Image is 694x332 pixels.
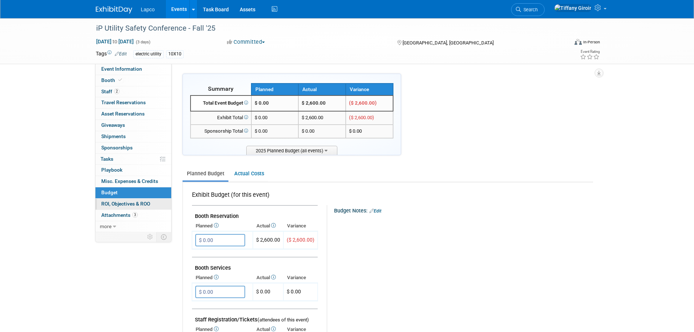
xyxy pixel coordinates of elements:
[144,232,157,242] td: Personalize Event Tab Strip
[95,109,171,120] a: Asset Reservations
[283,221,318,231] th: Variance
[101,66,142,72] span: Event Information
[192,221,253,231] th: Planned
[95,120,171,131] a: Giveaways
[95,187,171,198] a: Budget
[298,111,346,125] td: $ 2,600.00
[255,128,267,134] span: $ 0.00
[114,89,119,94] span: 2
[192,206,318,221] td: Booth Reservation
[95,131,171,142] a: Shipments
[95,86,171,97] a: Staff2
[334,205,592,215] div: Budget Notes:
[575,39,582,45] img: Format-Inperson.png
[298,83,346,95] th: Actual
[230,167,268,180] a: Actual Costs
[94,22,557,35] div: iP Utility Safety Conference - Fall '25
[258,317,309,323] span: (attendees of this event)
[192,191,315,203] div: Exhibit Budget (for this event)
[101,156,113,162] span: Tasks
[369,208,381,214] a: Edit
[118,78,122,82] i: Booth reservation complete
[192,309,318,325] td: Staff Registration/Tickets
[101,89,119,94] span: Staff
[580,50,600,54] div: Event Rating
[96,50,127,58] td: Tags
[95,210,171,221] a: Attachments3
[95,176,171,187] a: Misc. Expenses & Credits
[253,221,283,231] th: Actual
[251,83,299,95] th: Planned
[101,145,133,151] span: Sponsorships
[521,7,538,12] span: Search
[101,77,123,83] span: Booth
[101,99,146,105] span: Travel Reservations
[95,199,171,210] a: ROI, Objectives & ROO
[525,38,600,49] div: Event Format
[101,111,145,117] span: Asset Reservations
[255,100,269,106] span: $ 0.00
[194,100,248,107] div: Total Event Budget
[349,128,362,134] span: $ 0.00
[101,201,150,207] span: ROI, Objectives & ROO
[194,128,248,135] div: Sponsorship Total
[253,283,283,301] td: $ 0.00
[166,50,184,58] div: 10X10
[298,95,346,111] td: $ 2,600.00
[287,289,301,294] span: $ 0.00
[554,4,592,12] img: Tiffany Giroir
[194,114,248,121] div: Exhibit Total
[287,237,314,243] span: ($ 2,600.00)
[101,133,126,139] span: Shipments
[283,273,318,283] th: Variance
[183,167,228,180] a: Planned Budget
[111,39,118,44] span: to
[256,237,280,243] span: $ 2,600.00
[95,221,171,232] a: more
[224,38,268,46] button: Committed
[403,40,494,46] span: [GEOGRAPHIC_DATA], [GEOGRAPHIC_DATA]
[255,115,267,120] span: $ 0.00
[95,97,171,108] a: Travel Reservations
[96,38,134,45] span: [DATE] [DATE]
[246,146,337,155] span: 2025 Planned Budget (all events)
[583,39,600,45] div: In-Person
[208,85,234,92] span: Summary
[95,154,171,165] a: Tasks
[298,125,346,138] td: $ 0.00
[101,212,138,218] span: Attachments
[101,178,158,184] span: Misc. Expenses & Credits
[115,51,127,56] a: Edit
[133,50,164,58] div: electric utility
[95,165,171,176] a: Playbook
[346,83,393,95] th: Variance
[135,40,150,44] span: (3 days)
[156,232,171,242] td: Toggle Event Tabs
[96,6,132,13] img: ExhibitDay
[95,75,171,86] a: Booth
[192,257,318,273] td: Booth Services
[95,64,171,75] a: Event Information
[101,122,125,128] span: Giveaways
[132,212,138,218] span: 3
[101,167,122,173] span: Playbook
[100,223,111,229] span: more
[349,100,377,106] span: ($ 2,600.00)
[192,273,253,283] th: Planned
[253,273,283,283] th: Actual
[511,3,545,16] a: Search
[349,115,374,120] span: ($ 2,600.00)
[101,190,118,195] span: Budget
[141,7,155,12] span: Lapco
[95,142,171,153] a: Sponsorships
